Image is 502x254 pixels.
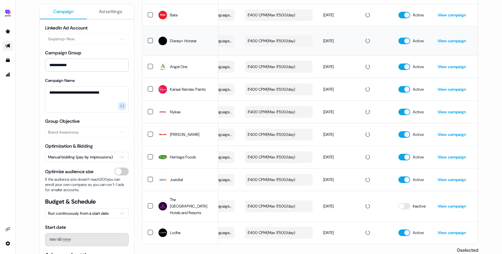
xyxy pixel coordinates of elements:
span: Active [413,86,424,93]
span: If the audience size doesn’t reach 300 you can enroll your own company so you can run 1-1 ads for... [45,177,129,192]
div: ₹400 CPM ( Max ₹500/day ) [247,12,295,18]
span: [PERSON_NAME] [170,131,199,138]
button: ₹400 CPM(Max ₹500/day) [245,174,313,186]
button: ₹400 CPM(Max ₹500/day) [245,129,313,140]
button: ₹400 CPM(Max ₹500/day) [245,200,313,212]
td: [DATE] [318,123,357,146]
span: Active [413,12,424,18]
a: View campaign [438,87,466,92]
a: View campaign [438,38,466,44]
div: ₹400 CPM ( Max ₹500/day ) [247,203,295,209]
span: Active [413,176,424,183]
span: Inactive [413,203,426,209]
td: [DATE] [318,191,357,221]
a: Go to integrations [3,224,13,234]
td: [DATE] [318,100,357,123]
label: Group Objective [45,118,80,124]
p: 0 selected [454,247,478,253]
a: View campaign [438,64,466,69]
a: View campaign [438,132,466,137]
a: Go to prospects [3,26,13,37]
div: ₹400 CPM ( Max ₹500/day ) [247,63,295,70]
button: ₹400 CPM(Max ₹500/day) [245,151,313,163]
a: View campaign [438,154,466,160]
td: [DATE] [318,4,357,26]
span: Kansai Nerolac Paints [170,86,206,93]
button: ₹400 CPM(Max ₹500/day) [245,106,313,118]
button: ₹400 CPM(Max ₹500/day) [245,9,313,21]
button: Optimize audience size [114,168,129,175]
label: Campaign Group [45,50,81,56]
a: View campaign [438,204,466,209]
div: ₹400 CPM ( Max ₹500/day ) [247,131,295,138]
div: ₹400 CPM ( Max ₹500/day ) [247,229,295,236]
div: ₹400 CPM ( Max ₹500/day ) [247,38,295,44]
div: ₹400 CPM ( Max ₹500/day ) [247,86,295,93]
a: View campaign [438,177,466,182]
a: View campaign [438,230,466,235]
label: Optimization & Bidding [45,143,93,149]
label: Start date [45,224,66,230]
a: View campaign [438,12,466,18]
span: Justdial [170,176,183,183]
td: [DATE] [318,26,357,55]
td: [DATE] [318,78,357,100]
span: Active [413,63,424,70]
button: ₹400 CPM(Max ₹500/day) [245,227,313,239]
span: Lodha [170,229,180,236]
a: Go to outbound experience [3,41,13,51]
span: Active [413,109,424,115]
span: The [GEOGRAPHIC_DATA] Hotels and Resorts [170,196,213,216]
a: Go to integrations [3,238,13,249]
span: Active [413,131,424,138]
span: Active [413,229,424,236]
label: Campaign Name [45,78,75,83]
td: [DATE] [318,221,357,244]
td: [DATE] [318,168,357,191]
span: Budget & Schedule [45,198,129,206]
span: Ad settings [99,8,122,15]
span: Angel One [170,63,187,70]
span: Optimize audience size [45,168,93,175]
a: View campaign [438,109,466,115]
span: Bata [170,12,177,18]
button: ₹400 CPM(Max ₹500/day) [245,61,313,73]
span: Active [413,154,424,160]
a: Go to templates [3,55,13,65]
a: Go to attribution [3,69,13,80]
div: ₹400 CPM ( Max ₹500/day ) [247,154,295,160]
span: Heritage Foods [170,154,196,160]
label: LinkedIn Ad Account [45,25,88,31]
td: [DATE] [318,146,357,168]
span: Active [413,38,424,44]
button: ₹400 CPM(Max ₹500/day) [245,83,313,95]
div: ₹400 CPM ( Max ₹500/day ) [247,176,295,183]
button: ₹400 CPM(Max ₹500/day) [245,35,313,47]
span: Campaign [53,8,74,15]
div: ₹400 CPM ( Max ₹500/day ) [247,109,295,115]
span: Nykaa [170,109,180,115]
span: Disney+ Hotstar [170,38,197,44]
td: [DATE] [318,55,357,78]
